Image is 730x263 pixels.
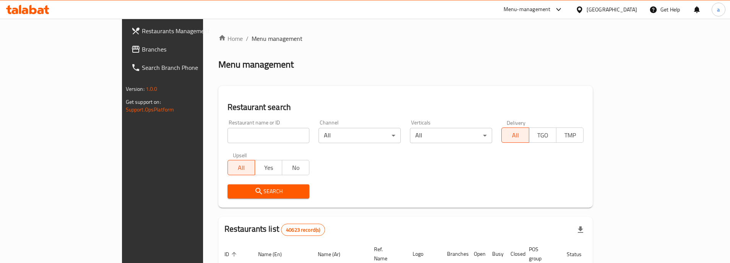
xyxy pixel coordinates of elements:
span: a [717,5,720,14]
span: Search Branch Phone [142,63,238,72]
button: TGO [529,127,556,143]
div: All [319,128,401,143]
h2: Menu management [218,58,294,71]
span: Name (Ar) [318,250,350,259]
span: Restaurants Management [142,26,238,35]
div: [GEOGRAPHIC_DATA] [587,5,637,14]
a: Restaurants Management [125,22,244,40]
span: TMP [559,130,580,141]
button: No [282,160,309,175]
button: TMP [556,127,584,143]
input: Search for restaurant name or ID.. [228,128,310,143]
span: 1.0.0 [146,84,158,94]
span: Ref. Name [374,245,397,263]
span: Get support on: [126,97,161,107]
div: All [410,128,492,143]
span: Menu management [252,34,302,43]
div: Total records count [281,224,325,236]
div: Menu-management [504,5,551,14]
span: No [285,162,306,173]
span: Search [234,187,304,196]
a: Branches [125,40,244,58]
span: All [505,130,526,141]
span: Name (En) [258,250,292,259]
h2: Restaurants list [224,223,325,236]
div: Export file [571,221,590,239]
span: Branches [142,45,238,54]
button: Search [228,184,310,198]
span: Yes [258,162,279,173]
button: All [501,127,529,143]
span: Status [567,250,592,259]
label: Upsell [233,152,247,158]
h2: Restaurant search [228,102,584,113]
nav: breadcrumb [218,34,593,43]
button: All [228,160,255,175]
a: Search Branch Phone [125,58,244,77]
span: ID [224,250,239,259]
span: POS group [529,245,551,263]
button: Yes [255,160,282,175]
li: / [246,34,249,43]
label: Delivery [507,120,526,125]
span: Version: [126,84,145,94]
span: 40623 record(s) [281,226,325,234]
span: TGO [532,130,553,141]
a: Support.OpsPlatform [126,105,174,115]
span: All [231,162,252,173]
